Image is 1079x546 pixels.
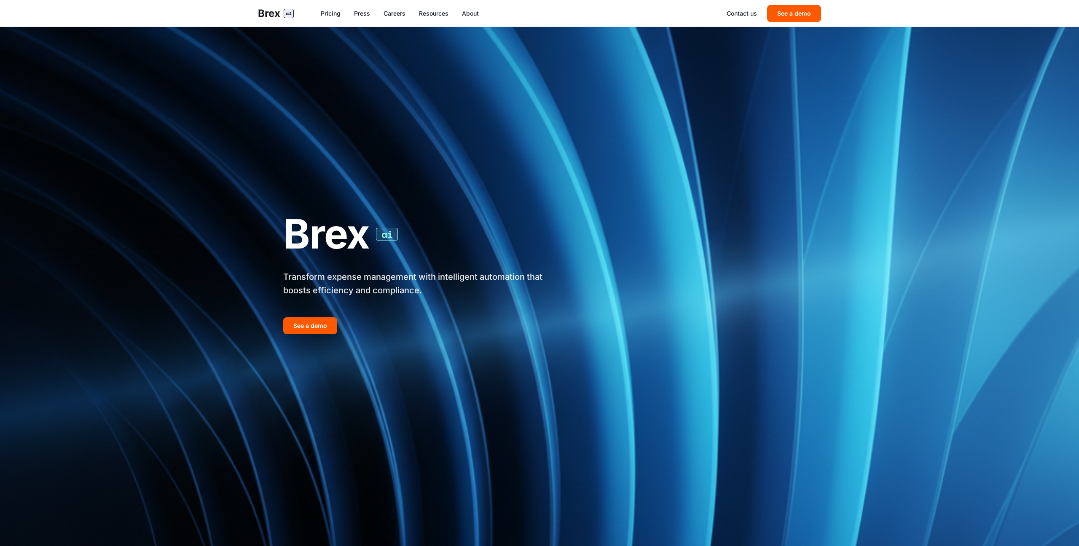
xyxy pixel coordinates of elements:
button: See a demo [767,5,821,22]
span: ai [376,228,398,241]
a: Careers [384,9,405,18]
span: ai [284,9,294,18]
p: Transform expense management with intelligent automation that boosts efficiency and compliance. [283,270,566,297]
a: About [462,9,479,18]
a: Contact us [727,9,757,18]
h1: Brex [283,212,566,257]
a: Press [354,9,370,18]
span: Brex [258,7,280,20]
a: Brexai [258,7,294,20]
button: See a demo [283,317,337,334]
a: Pricing [321,9,341,18]
a: Resources [419,9,448,18]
